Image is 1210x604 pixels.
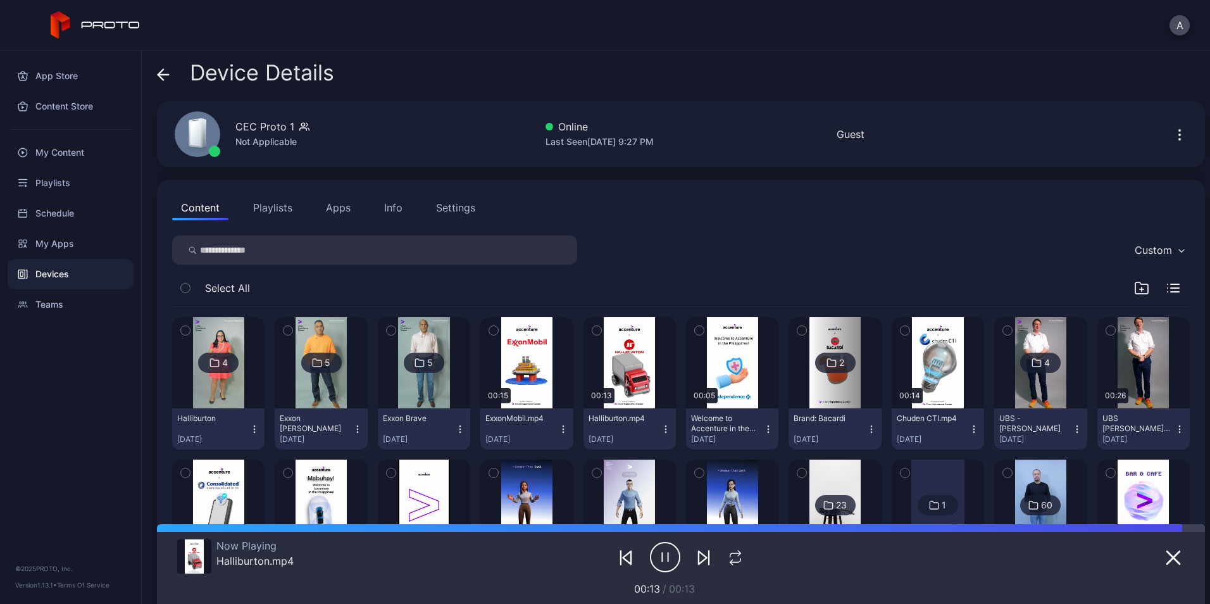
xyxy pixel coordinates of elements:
[546,134,654,149] div: Last Seen [DATE] 9:27 PM
[480,408,573,450] button: ExxonMobil.mp4[DATE]
[383,434,455,444] div: [DATE]
[235,119,294,134] div: CEC Proto 1
[384,200,402,215] div: Info
[8,198,134,229] a: Schedule
[172,408,265,450] button: Halliburton[DATE]
[235,134,309,149] div: Not Applicable
[589,413,658,424] div: Halliburton.mp4
[172,195,228,220] button: Content
[325,357,330,368] div: 5
[994,408,1087,450] button: UBS - [PERSON_NAME][DATE]
[177,413,247,424] div: Halliburton
[8,61,134,91] a: App Store
[57,581,109,589] a: Terms Of Service
[1169,15,1190,35] button: A
[205,280,250,296] span: Select All
[427,195,484,220] button: Settings
[839,357,844,368] div: 2
[634,582,660,595] span: 00:13
[897,434,969,444] div: [DATE]
[1102,413,1172,434] div: UBS Ryan v2.mp4
[686,408,778,450] button: Welcome to Accenture in the [GEOGRAPHIC_DATA]!.mp4[DATE]
[1102,434,1175,444] div: [DATE]
[244,195,301,220] button: Playlists
[546,119,654,134] div: Online
[794,413,863,424] div: Brand: Bacardi
[427,357,433,368] div: 5
[317,195,359,220] button: Apps
[280,413,349,434] div: Exxon Arnab
[999,413,1069,434] div: UBS - Ryan
[378,408,470,450] button: Exxon Brave[DATE]
[663,582,666,595] span: /
[216,539,294,552] div: Now Playing
[836,500,847,511] div: 23
[485,434,558,444] div: [DATE]
[383,413,452,424] div: Exxon Brave
[375,195,411,220] button: Info
[190,61,334,85] span: Device Details
[280,434,352,444] div: [DATE]
[942,500,946,511] div: 1
[999,434,1071,444] div: [DATE]
[583,408,676,450] button: Halliburton.mp4[DATE]
[485,413,555,424] div: ExxonMobil.mp4
[8,229,134,259] a: My Apps
[8,289,134,320] a: Teams
[892,408,984,450] button: Chuden CTI.mp4[DATE]
[589,434,661,444] div: [DATE]
[691,434,763,444] div: [DATE]
[794,434,866,444] div: [DATE]
[1128,236,1190,265] button: Custom
[1044,357,1050,368] div: 4
[1135,244,1172,256] div: Custom
[8,168,134,198] a: Playlists
[1097,408,1190,450] button: UBS [PERSON_NAME] v2.mp4[DATE]
[15,563,126,574] div: © 2025 PROTO, Inc.
[897,413,966,424] div: Chuden CTI.mp4
[275,408,367,450] button: Exxon [PERSON_NAME][DATE]
[691,413,761,434] div: Welcome to Accenture in the Philippines!.mp4
[222,357,228,368] div: 4
[177,434,249,444] div: [DATE]
[837,127,864,142] div: Guest
[789,408,881,450] button: Brand: Bacardi[DATE]
[1041,500,1052,511] div: 60
[669,582,695,595] span: 00:13
[8,137,134,168] a: My Content
[15,581,57,589] span: Version 1.13.1 •
[216,555,294,567] div: Halliburton.mp4
[436,200,475,215] div: Settings
[8,259,134,289] a: Devices
[8,91,134,122] a: Content Store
